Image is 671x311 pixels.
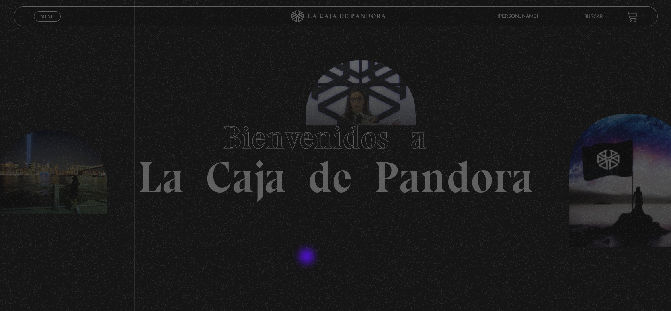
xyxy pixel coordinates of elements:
[138,112,533,199] h1: La Caja de Pandora
[38,20,57,26] span: Cerrar
[222,118,449,157] span: Bienvenidos a
[584,14,603,19] a: Buscar
[493,14,546,19] span: [PERSON_NAME]
[627,11,638,22] a: View your shopping cart
[41,14,54,19] span: Menu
